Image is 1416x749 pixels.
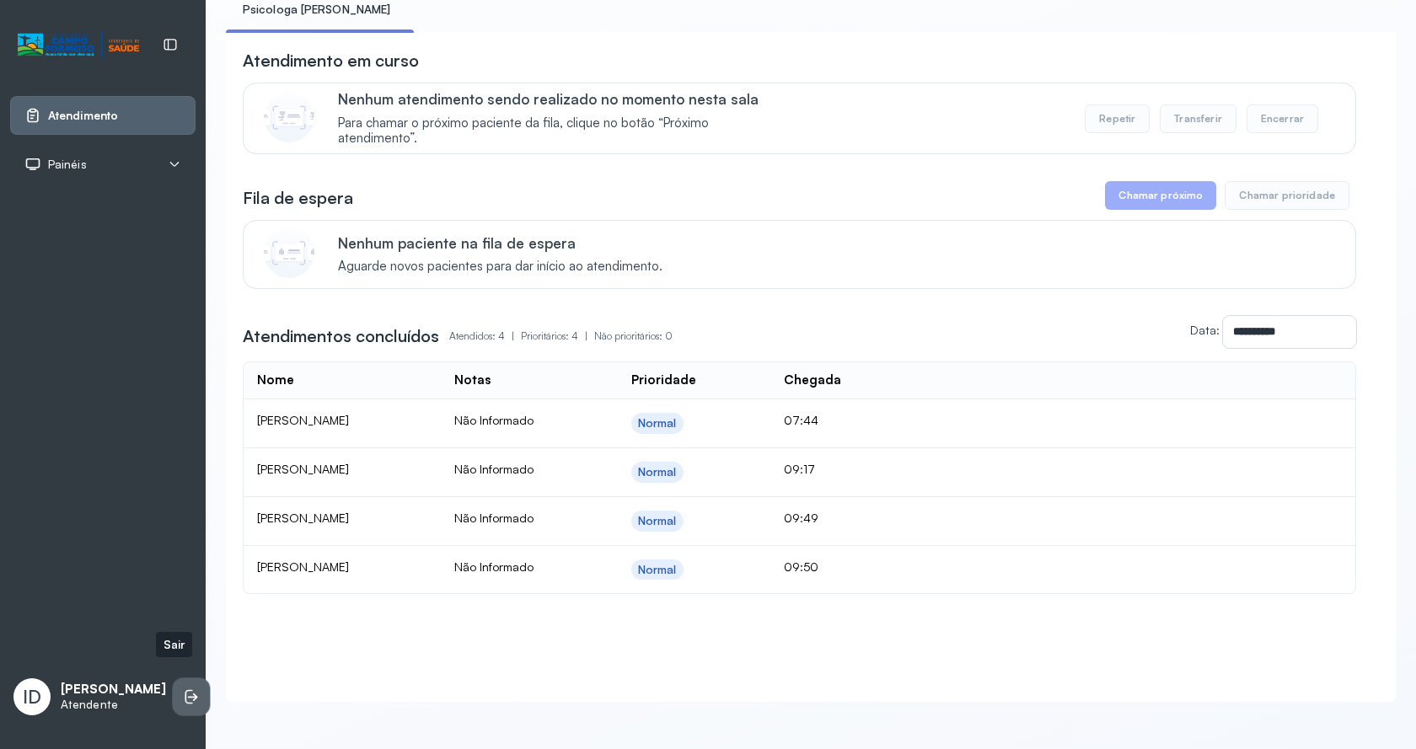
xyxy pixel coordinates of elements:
[257,511,349,525] span: [PERSON_NAME]
[1105,181,1216,210] button: Chamar próximo
[454,413,534,427] span: Não Informado
[585,329,587,342] span: |
[784,413,818,427] span: 07:44
[784,511,818,525] span: 09:49
[1247,104,1318,133] button: Encerrar
[454,559,534,574] span: Não Informado
[338,115,784,147] span: Para chamar o próximo paciente da fila, clique no botão “Próximo atendimento”.
[638,514,677,528] div: Normal
[638,465,677,479] div: Normal
[257,413,349,427] span: [PERSON_NAME]
[338,259,662,275] span: Aguarde novos pacientes para dar início ao atendimento.
[449,324,521,348] p: Atendidos: 4
[264,227,314,278] img: Imagem de CalloutCard
[454,372,491,388] div: Notas
[454,462,534,476] span: Não Informado
[61,698,166,712] p: Atendente
[243,324,439,348] h3: Atendimentos concluídos
[243,49,419,72] h3: Atendimento em curso
[638,416,677,431] div: Normal
[784,559,818,574] span: 09:50
[1085,104,1150,133] button: Repetir
[631,372,696,388] div: Prioridade
[594,324,673,348] p: Não prioritários: 0
[257,372,294,388] div: Nome
[48,158,87,172] span: Painéis
[243,186,353,210] h3: Fila de espera
[257,462,349,476] span: [PERSON_NAME]
[18,31,139,59] img: Logotipo do estabelecimento
[521,324,594,348] p: Prioritários: 4
[338,234,662,252] p: Nenhum paciente na fila de espera
[257,559,349,574] span: [PERSON_NAME]
[1225,181,1349,210] button: Chamar prioridade
[338,90,784,108] p: Nenhum atendimento sendo realizado no momento nesta sala
[264,92,314,142] img: Imagem de CalloutCard
[1190,323,1220,337] label: Data:
[784,462,815,476] span: 09:17
[454,511,534,525] span: Não Informado
[638,563,677,577] div: Normal
[512,329,514,342] span: |
[784,372,841,388] div: Chegada
[61,682,166,698] p: [PERSON_NAME]
[1160,104,1236,133] button: Transferir
[24,107,181,124] a: Atendimento
[48,109,118,123] span: Atendimento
